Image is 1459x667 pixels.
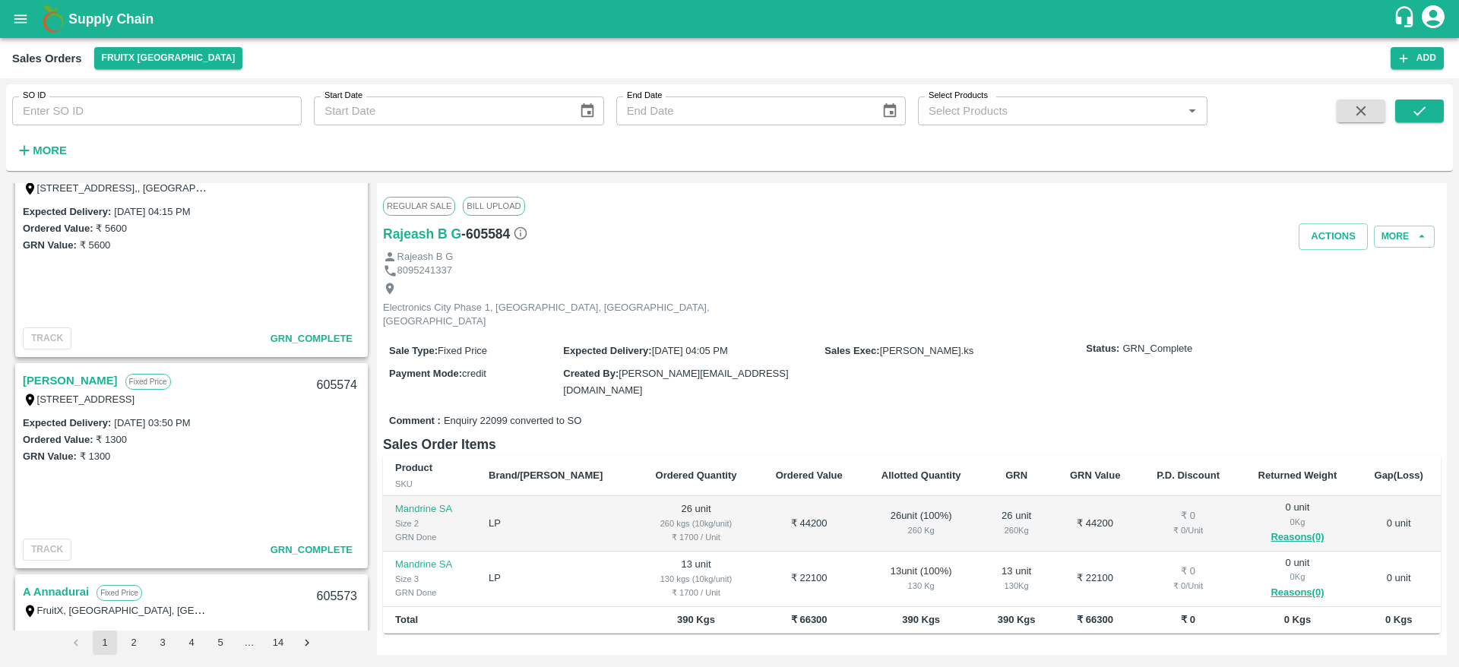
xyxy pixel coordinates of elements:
[68,8,1393,30] a: Supply Chain
[635,496,756,552] td: 26 unit
[1299,223,1368,250] button: Actions
[1391,47,1444,69] button: Add
[1419,3,1447,35] div: account of current user
[874,564,969,593] div: 13 unit ( 100 %)
[395,477,464,491] div: SKU
[37,394,135,405] label: [STREET_ADDRESS]
[395,572,464,586] div: Size 3
[1375,469,1423,481] b: Gap(Loss)
[271,333,353,344] span: GRN_Complete
[395,462,432,473] b: Product
[23,628,111,640] label: Expected Delivery :
[616,96,869,125] input: End Date
[395,586,464,599] div: GRN Done
[1374,226,1435,248] button: More
[1251,570,1345,583] div: 0 Kg
[461,223,528,245] h6: - 605584
[23,582,89,602] a: A Annadurai
[62,631,321,655] nav: pagination navigation
[463,197,524,215] span: Bill Upload
[383,434,1441,455] h6: Sales Order Items
[395,502,464,517] p: Mandrine SA
[383,223,461,245] a: Rajeash B G
[1251,584,1345,602] button: Reasons(0)
[1122,342,1192,356] span: GRN_Complete
[23,206,111,217] label: Expected Delivery :
[93,631,117,655] button: page 1
[33,144,67,156] strong: More
[397,250,454,264] p: Rajeash B G
[1251,515,1345,529] div: 0 Kg
[295,631,319,655] button: Go to next page
[266,631,290,655] button: Go to page 14
[875,96,904,125] button: Choose date
[438,345,487,356] span: Fixed Price
[308,368,366,403] div: 605574
[122,631,146,655] button: Go to page 2
[923,101,1178,121] input: Select Products
[462,368,486,379] span: credit
[1182,101,1202,121] button: Open
[1052,496,1138,552] td: ₹ 44200
[12,96,302,125] input: Enter SO ID
[23,90,46,102] label: SO ID
[114,628,190,640] label: [DATE] 03:50 PM
[150,631,175,655] button: Go to page 3
[1181,614,1195,625] b: ₹ 0
[324,90,362,102] label: Start Date
[476,496,635,552] td: LP
[1258,469,1337,481] b: Returned Weight
[1150,579,1226,593] div: ₹ 0 / Unit
[647,586,744,599] div: ₹ 1700 / Unit
[125,374,171,390] p: Fixed Price
[1005,469,1027,481] b: GRN
[791,614,828,625] b: ₹ 66300
[627,90,662,102] label: End Date
[114,417,190,428] label: [DATE] 03:50 PM
[68,11,153,27] b: Supply Chain
[993,564,1040,593] div: 13 unit
[12,138,71,163] button: More
[929,90,988,102] label: Select Products
[383,301,725,329] p: Electronics City Phase 1, [GEOGRAPHIC_DATA], [GEOGRAPHIC_DATA], [GEOGRAPHIC_DATA]
[1157,469,1220,481] b: P.D. Discount
[1077,614,1113,625] b: ₹ 66300
[824,345,879,356] label: Sales Exec :
[208,631,233,655] button: Go to page 5
[80,450,111,462] label: ₹ 1300
[874,579,969,593] div: 130 Kg
[993,509,1040,537] div: 26 unit
[476,552,635,607] td: LP
[776,469,843,481] b: Ordered Value
[389,345,438,356] label: Sale Type :
[757,496,862,552] td: ₹ 44200
[308,579,366,615] div: 605573
[96,223,127,234] label: ₹ 5600
[3,2,38,36] button: open drawer
[444,414,581,428] span: Enquiry 22099 converted to SO
[874,523,969,537] div: 260 Kg
[998,614,1036,625] b: 390 Kgs
[271,544,353,555] span: GRN_Complete
[1251,529,1345,546] button: Reasons(0)
[635,552,756,607] td: 13 unit
[757,552,862,607] td: ₹ 22100
[97,585,142,601] p: Fixed Price
[902,614,940,625] b: 390 Kgs
[23,450,77,462] label: GRN Value:
[37,182,563,194] label: [STREET_ADDRESS],, [GEOGRAPHIC_DATA], [GEOGRAPHIC_DATA], [GEOGRAPHIC_DATA], TAMILNADU, 606804
[656,469,737,481] b: Ordered Quantity
[652,345,728,356] span: [DATE] 04:05 PM
[880,345,974,356] span: [PERSON_NAME].ks
[1150,564,1226,579] div: ₹ 0
[395,517,464,530] div: Size 2
[647,572,744,586] div: 130 kgs (10kg/unit)
[12,49,82,68] div: Sales Orders
[563,345,651,356] label: Expected Delivery :
[23,417,111,428] label: Expected Delivery :
[1393,5,1419,33] div: customer-support
[179,631,204,655] button: Go to page 4
[114,206,190,217] label: [DATE] 04:15 PM
[237,636,261,650] div: …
